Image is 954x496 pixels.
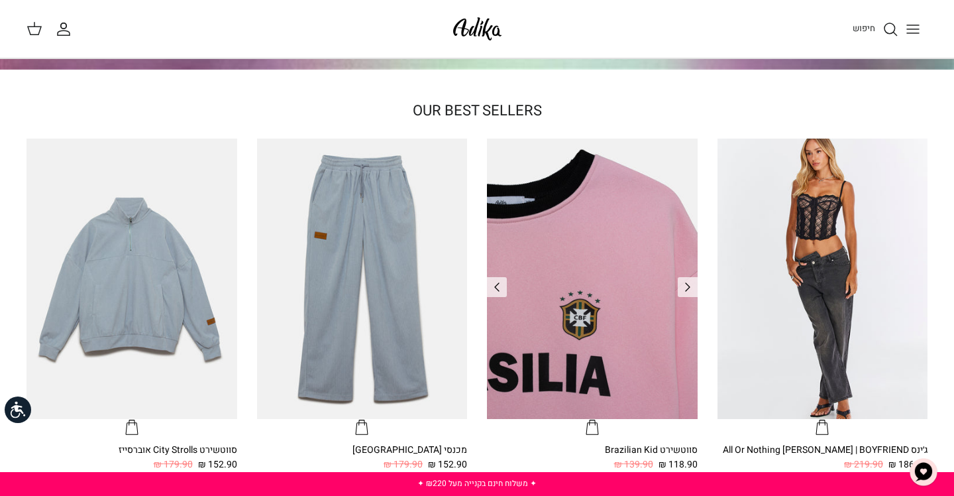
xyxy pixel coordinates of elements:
a: Previous [678,277,698,297]
span: חיפוש [853,22,875,34]
span: 152.90 ₪ [198,458,237,472]
a: ✦ משלוח חינם בקנייה מעל ₪220 ✦ [417,477,537,489]
a: ג׳ינס All Or Nothing [PERSON_NAME] | BOYFRIEND 186.90 ₪ 219.90 ₪ [717,443,928,473]
div: מכנסי [GEOGRAPHIC_DATA] [257,443,468,458]
img: Adika IL [449,13,505,44]
span: 179.90 ₪ [384,458,423,472]
span: 118.90 ₪ [659,458,698,472]
button: Toggle menu [898,15,927,44]
a: סווטשירט City Strolls אוברסייז 152.90 ₪ 179.90 ₪ [26,443,237,473]
a: סווטשירט Brazilian Kid 118.90 ₪ 139.90 ₪ [487,443,698,473]
a: Previous [487,277,507,297]
div: סווטשירט Brazilian Kid [487,443,698,458]
a: מכנסי טרנינג City strolls [257,139,468,436]
span: 139.90 ₪ [614,458,653,472]
span: 152.90 ₪ [428,458,467,472]
span: 179.90 ₪ [154,458,193,472]
a: חיפוש [853,21,898,37]
a: סווטשירט Brazilian Kid [487,139,698,436]
a: OUR BEST SELLERS [413,101,542,122]
span: 186.90 ₪ [888,458,927,472]
a: החשבון שלי [56,21,77,37]
button: צ'אט [904,452,943,492]
a: ג׳ינס All Or Nothing קריס-קרוס | BOYFRIEND [717,139,928,436]
div: סווטשירט City Strolls אוברסייז [26,443,237,458]
a: מכנסי [GEOGRAPHIC_DATA] 152.90 ₪ 179.90 ₪ [257,443,468,473]
div: ג׳ינס All Or Nothing [PERSON_NAME] | BOYFRIEND [717,443,928,458]
span: 219.90 ₪ [844,458,883,472]
a: סווטשירט City Strolls אוברסייז [26,139,237,436]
